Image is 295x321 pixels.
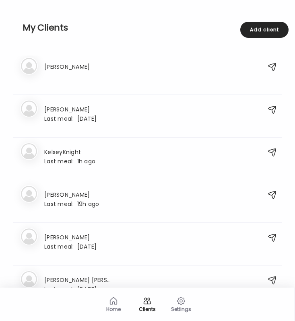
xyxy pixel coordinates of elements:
[44,285,77,294] span: Last meal:
[44,105,97,113] h3: [PERSON_NAME]
[44,200,77,208] span: Last meal:
[44,147,95,156] h3: KelseyKnight
[44,243,77,251] span: Last meal:
[44,115,77,123] span: Last meal:
[44,157,77,166] span: Last meal:
[44,233,97,241] h3: [PERSON_NAME]
[44,190,99,198] h3: [PERSON_NAME]
[44,157,95,165] div: 1h ago
[44,275,115,284] h3: [PERSON_NAME] [PERSON_NAME]
[99,307,128,312] div: Home
[133,307,162,312] div: Clients
[240,22,289,38] div: Add client
[44,62,90,70] h3: [PERSON_NAME]
[167,307,196,312] div: Settings
[44,200,99,207] div: 19h ago
[44,243,97,250] div: [DATE]
[44,115,97,122] div: [DATE]
[23,22,289,34] h2: My Clients
[44,285,115,292] div: [DATE]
